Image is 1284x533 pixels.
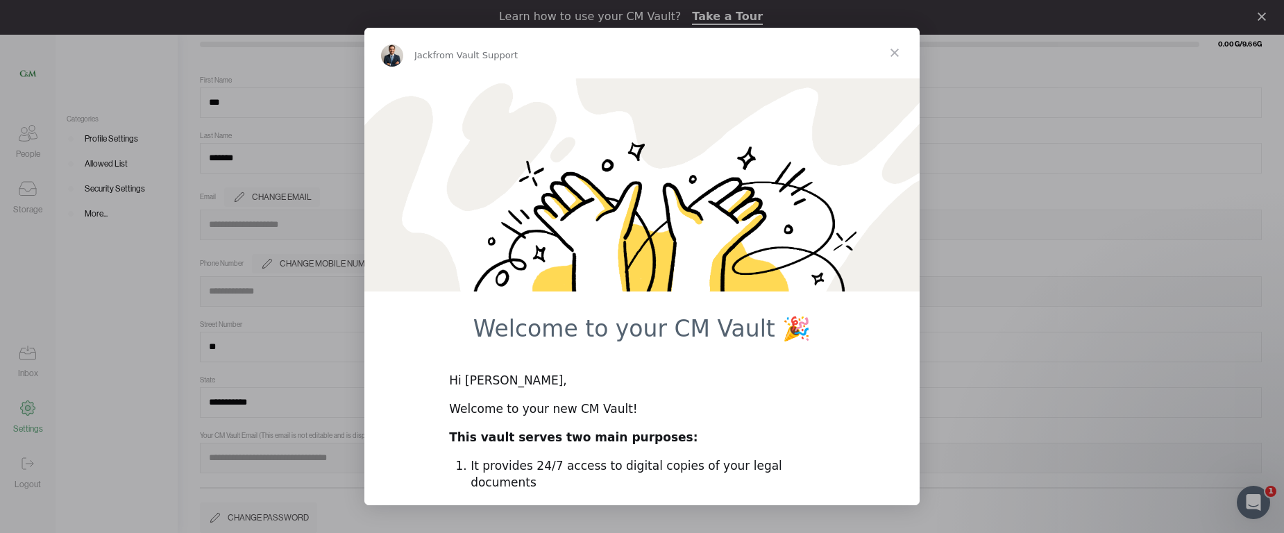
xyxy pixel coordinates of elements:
li: It provides 24/7 access to digital copies of your legal documents [471,458,835,491]
span: from Vault Support [432,50,518,60]
img: Profile image for Jack [381,44,403,67]
a: Take a Tour [692,10,763,25]
b: This vault serves two main purposes: [449,430,698,444]
span: Close [870,28,920,78]
span: Jack [414,50,432,60]
div: Close [1258,12,1272,21]
h1: Welcome to your CM Vault 🎉 [449,315,835,352]
div: Hi [PERSON_NAME], [449,373,835,389]
div: Welcome to your new CM Vault! [449,401,835,418]
div: Learn how to use your CM Vault? [499,10,681,24]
